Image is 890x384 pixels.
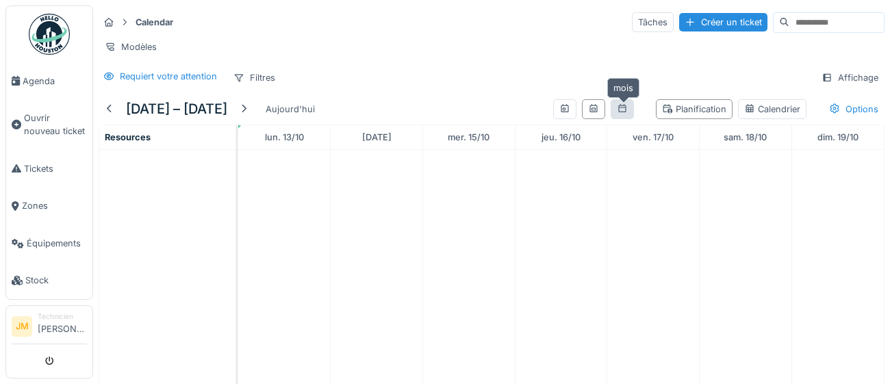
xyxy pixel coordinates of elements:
[629,128,677,146] a: 17 octobre 2025
[12,311,87,344] a: JM Technicien[PERSON_NAME]
[744,103,800,116] div: Calendrier
[607,78,639,98] div: mois
[105,132,151,142] span: Resources
[22,199,87,212] span: Zones
[38,311,87,341] li: [PERSON_NAME]
[260,100,320,118] div: Aujourd'hui
[227,68,281,88] div: Filtres
[6,62,92,100] a: Agenda
[444,128,493,146] a: 15 octobre 2025
[679,13,767,31] div: Créer un ticket
[6,150,92,188] a: Tickets
[823,99,885,119] div: Options
[359,128,395,146] a: 14 octobre 2025
[662,103,726,116] div: Planification
[6,262,92,300] a: Stock
[720,128,770,146] a: 18 octobre 2025
[632,12,674,32] div: Tâches
[6,225,92,262] a: Équipements
[25,274,87,287] span: Stock
[12,316,32,337] li: JM
[6,100,92,151] a: Ouvrir nouveau ticket
[27,237,87,250] span: Équipements
[120,70,217,83] div: Requiert votre attention
[38,311,87,322] div: Technicien
[262,128,307,146] a: 13 octobre 2025
[24,162,87,175] span: Tickets
[538,128,584,146] a: 16 octobre 2025
[99,37,163,57] div: Modèles
[24,112,87,138] span: Ouvrir nouveau ticket
[814,128,862,146] a: 19 octobre 2025
[815,68,885,88] div: Affichage
[6,188,92,225] a: Zones
[130,16,179,29] strong: Calendar
[23,75,87,88] span: Agenda
[29,14,70,55] img: Badge_color-CXgf-gQk.svg
[126,101,227,117] h5: [DATE] – [DATE]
